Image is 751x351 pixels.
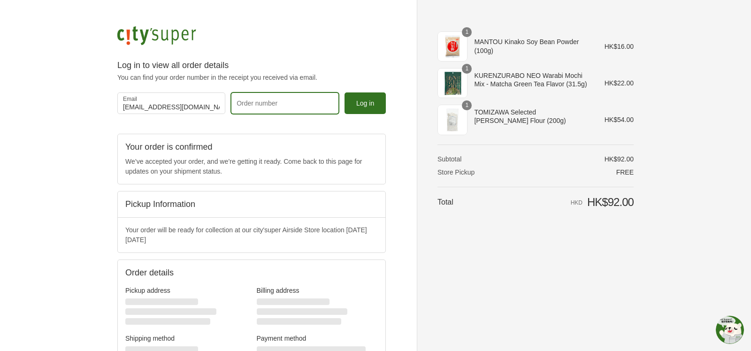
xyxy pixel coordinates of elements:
button: Log in [345,92,386,114]
span: Free [616,168,634,176]
input: Order number [231,92,339,114]
img: omnichat-custom-icon-img [716,316,744,344]
input: Email [117,92,225,114]
h3: Pickup address [125,286,247,295]
span: TOMIZAWA Selected [PERSON_NAME] Flour (200g) [474,108,591,125]
h2: Log in to view all order details [117,60,386,71]
p: You can find your order number in the receipt you received via email. [117,73,386,83]
img: city'super E-Shop [117,26,196,45]
h3: Shipping method [125,334,247,343]
p: Your order will be ready for collection at our city'super Airside Store location [DATE][DATE] [125,225,378,245]
span: 1 [462,100,472,110]
span: Total [437,198,453,206]
span: HK$22.00 [605,79,634,87]
span: KURENZURABO NEO Warabi Mochi Mix - Matcha Green Tea Flavor (31.5g) [474,71,591,88]
span: HK$16.00 [605,43,634,50]
h3: Billing address [257,286,378,295]
h2: Pickup Information [125,199,378,210]
h3: Payment method [257,334,378,343]
span: Store Pickup [437,168,475,176]
span: 1 [462,64,472,74]
img: MANTOU Kinako Soy Bean Powder (100g) [437,31,467,61]
th: Subtotal [437,155,504,163]
img: KURENZURABO NEO Warabi Mochi Mix - Matcha Green Tea Flavor (31.5g) [437,68,467,98]
span: HKD [571,199,582,206]
p: We’ve accepted your order, and we’re getting it ready. Come back to this page for updates on your... [125,157,378,176]
span: MANTOU Kinako Soy Bean Powder (100g) [474,38,591,54]
span: HK$92.00 [605,155,634,163]
img: TOMIZAWA Selected Bracken Flour (200g) - city'super E-Shop [437,105,467,135]
span: HK$92.00 [587,196,634,208]
h2: Your order is confirmed [125,142,378,153]
span: HK$54.00 [605,116,634,123]
span: 1 [462,27,472,37]
h2: Order details [125,267,378,278]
